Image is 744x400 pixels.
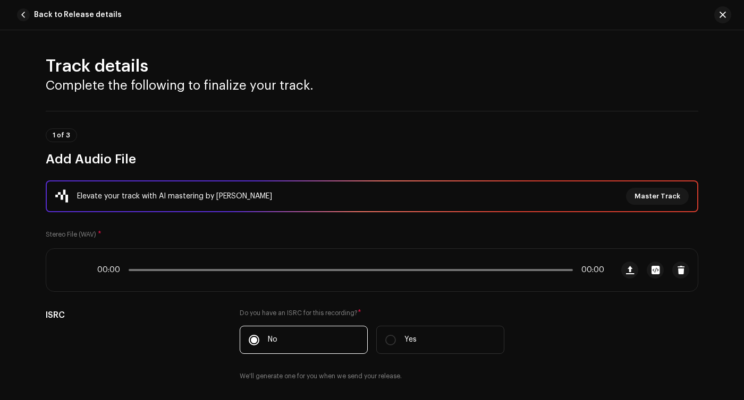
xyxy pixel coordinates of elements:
[577,266,604,274] span: 00:00
[46,309,223,321] h5: ISRC
[268,334,277,345] p: No
[46,56,698,77] h2: Track details
[635,186,680,207] span: Master Track
[77,190,272,203] div: Elevate your track with AI mastering by [PERSON_NAME]
[46,77,698,94] h3: Complete the following to finalize your track.
[626,188,689,205] button: Master Track
[240,371,402,381] small: We'll generate one for you when we send your release.
[404,334,417,345] p: Yes
[46,151,698,168] h3: Add Audio File
[240,309,504,317] label: Do you have an ISRC for this recording?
